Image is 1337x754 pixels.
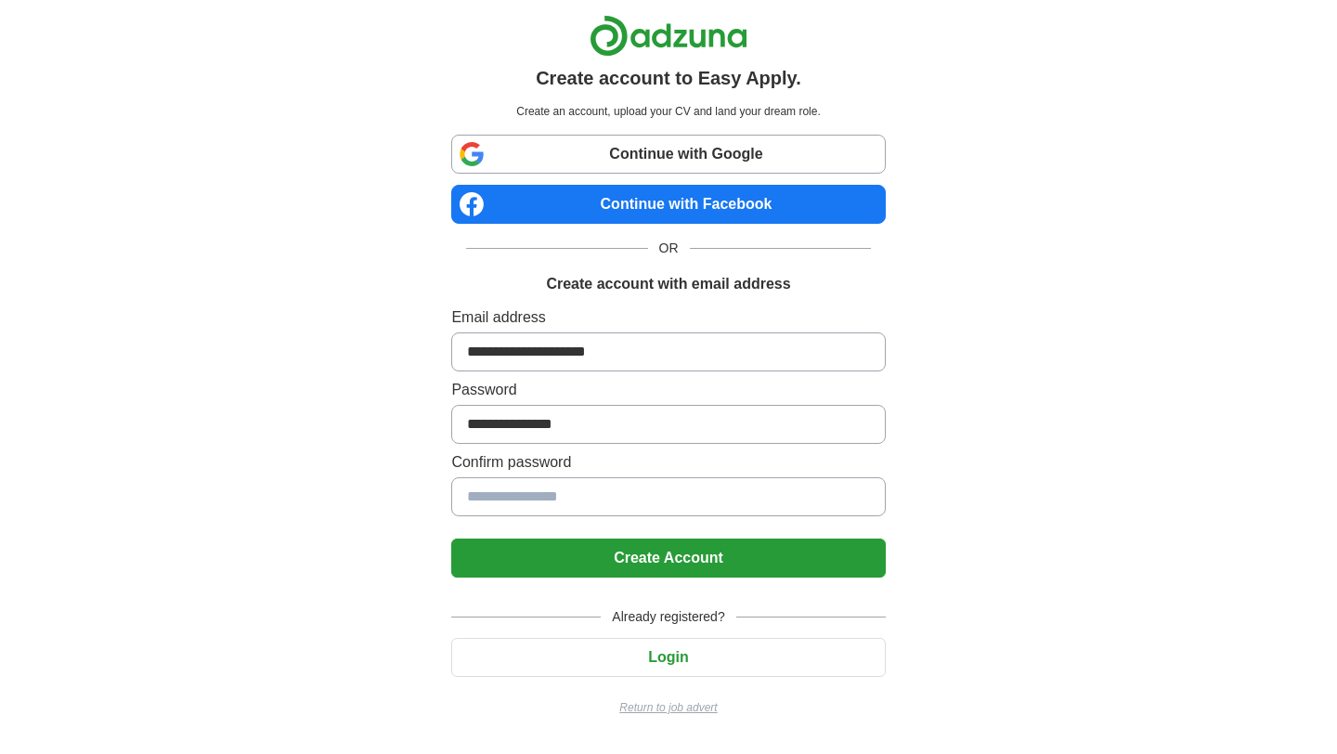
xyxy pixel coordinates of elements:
[601,607,735,627] span: Already registered?
[451,135,885,174] a: Continue with Google
[451,699,885,716] a: Return to job advert
[590,15,747,57] img: Adzuna logo
[451,638,885,677] button: Login
[536,64,801,92] h1: Create account to Easy Apply.
[451,649,885,665] a: Login
[455,103,881,120] p: Create an account, upload your CV and land your dream role.
[451,539,885,578] button: Create Account
[451,379,885,401] label: Password
[451,185,885,224] a: Continue with Facebook
[648,239,690,258] span: OR
[546,273,790,295] h1: Create account with email address
[451,451,885,474] label: Confirm password
[451,306,885,329] label: Email address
